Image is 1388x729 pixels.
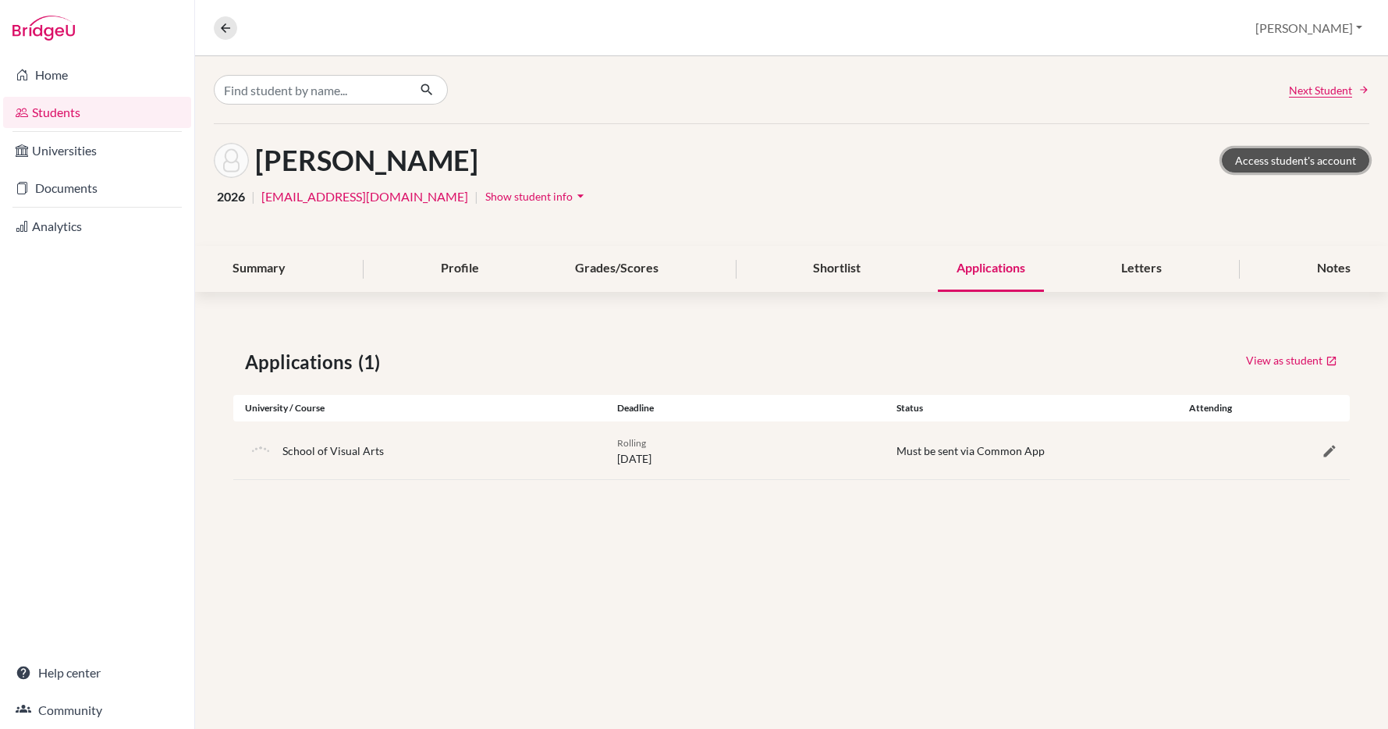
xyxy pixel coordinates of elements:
[485,184,589,208] button: Show student infoarrow_drop_down
[1298,246,1369,292] div: Notes
[255,144,478,177] h1: [PERSON_NAME]
[1248,13,1369,43] button: [PERSON_NAME]
[485,190,573,203] span: Show student info
[12,16,75,41] img: Bridge-U
[3,172,191,204] a: Documents
[617,437,646,449] span: Rolling
[422,246,498,292] div: Profile
[938,246,1044,292] div: Applications
[1102,246,1180,292] div: Letters
[214,143,249,178] img: Maia Cook's avatar
[251,187,255,206] span: |
[3,211,191,242] a: Analytics
[1289,82,1352,98] span: Next Student
[3,135,191,166] a: Universities
[245,348,358,376] span: Applications
[358,348,386,376] span: (1)
[556,246,677,292] div: Grades/Scores
[474,187,478,206] span: |
[885,401,1164,415] div: Status
[896,444,1045,457] span: Must be sent via Common App
[1222,148,1369,172] a: Access student's account
[3,97,191,128] a: Students
[3,695,191,726] a: Community
[214,75,407,105] input: Find student by name...
[282,443,384,459] div: School of Visual Arts
[233,401,605,415] div: University / Course
[217,187,245,206] span: 2026
[3,657,191,688] a: Help center
[605,434,885,467] div: [DATE]
[573,188,588,204] i: arrow_drop_down
[794,246,879,292] div: Shortlist
[3,59,191,91] a: Home
[1245,348,1338,372] a: View as student
[214,246,304,292] div: Summary
[1289,82,1369,98] a: Next Student
[1164,401,1257,415] div: Attending
[605,401,885,415] div: Deadline
[245,435,276,466] img: default-university-logo-42dd438d0b49c2174d4c41c49dcd67eec2da6d16b3a2f6d5de70cc347232e317.png
[261,187,468,206] a: [EMAIL_ADDRESS][DOMAIN_NAME]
